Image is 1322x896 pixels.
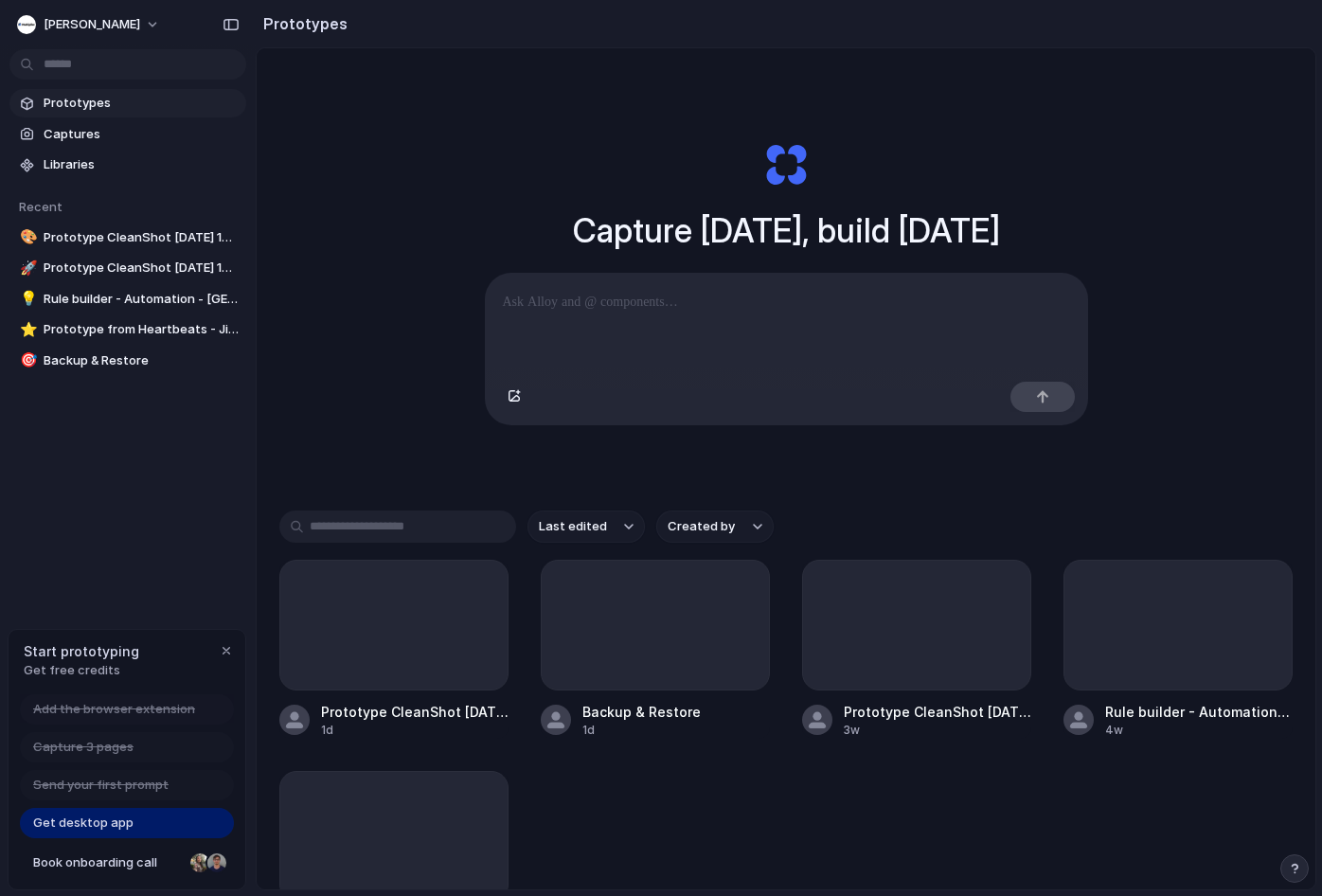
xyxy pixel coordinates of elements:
div: Prototype CleanShot [DATE] 15.26.49@2x.png [321,702,509,722]
span: Recent [19,199,63,214]
span: Capture 3 pages [33,738,134,757]
span: Prototype from Heartbeats - Jira [44,320,239,339]
a: ⭐Prototype from Heartbeats - Jira [9,315,246,344]
a: Prototypes [9,89,246,117]
div: 💡 [20,288,33,310]
a: Get desktop app [20,808,234,838]
h1: Capture [DATE], build [DATE] [573,206,1000,256]
button: 💡 [17,290,36,309]
div: Nicole Kubica [188,851,211,874]
div: 4w [1105,722,1293,739]
div: 🚀 [20,258,33,279]
div: 1d [582,722,701,739]
a: Captures [9,120,246,149]
span: Last edited [539,517,607,536]
a: Backup & Restore1d [541,560,770,739]
button: 🎯 [17,351,36,370]
button: 🚀 [17,259,36,278]
span: Prototype CleanShot [DATE] 15.26.49@2x.png [44,228,239,247]
span: Prototypes [44,94,239,113]
a: Libraries [9,151,246,179]
span: Add the browser extension [33,700,195,719]
div: 🎨 [20,226,33,248]
span: Send your first prompt [33,776,169,795]
a: Book onboarding call [20,848,234,878]
span: Libraries [44,155,239,174]
button: ⭐ [17,320,36,339]
button: Created by [656,511,774,543]
a: 🎨Prototype CleanShot [DATE] 15.26.49@2x.png [9,224,246,252]
div: 1d [321,722,509,739]
a: 🚀Prototype CleanShot [DATE] 14.42.45@2x.png [9,254,246,282]
span: Book onboarding call [33,853,183,872]
span: [PERSON_NAME] [44,15,140,34]
a: Prototype CleanShot [DATE] 14.42.45@2x.png3w [802,560,1031,739]
span: Rule builder - Automation - [GEOGRAPHIC_DATA] [44,290,239,309]
button: [PERSON_NAME] [9,9,170,40]
div: ⭐ [20,319,33,341]
div: 3w [844,722,1031,739]
span: Backup & Restore [44,351,239,370]
a: 🎯Backup & Restore [9,347,246,375]
button: Last edited [527,511,645,543]
button: 🎨 [17,228,36,247]
a: Rule builder - Automation - [GEOGRAPHIC_DATA]4w [1063,560,1293,739]
div: Prototype CleanShot [DATE] 14.42.45@2x.png [844,702,1031,722]
span: Captures [44,125,239,144]
span: Get desktop app [33,814,134,833]
span: Get free credits [24,661,139,680]
span: Prototype CleanShot [DATE] 14.42.45@2x.png [44,259,239,278]
div: Christian Iacullo [205,851,228,874]
a: 💡Rule builder - Automation - [GEOGRAPHIC_DATA] [9,285,246,314]
span: Start prototyping [24,641,139,661]
div: 🎯 [20,349,33,371]
div: Backup & Restore [582,702,701,722]
h2: Prototypes [256,12,348,35]
span: Created by [668,517,735,536]
div: Rule builder - Automation - [GEOGRAPHIC_DATA] [1105,702,1293,722]
a: Prototype CleanShot [DATE] 15.26.49@2x.png1d [279,560,509,739]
